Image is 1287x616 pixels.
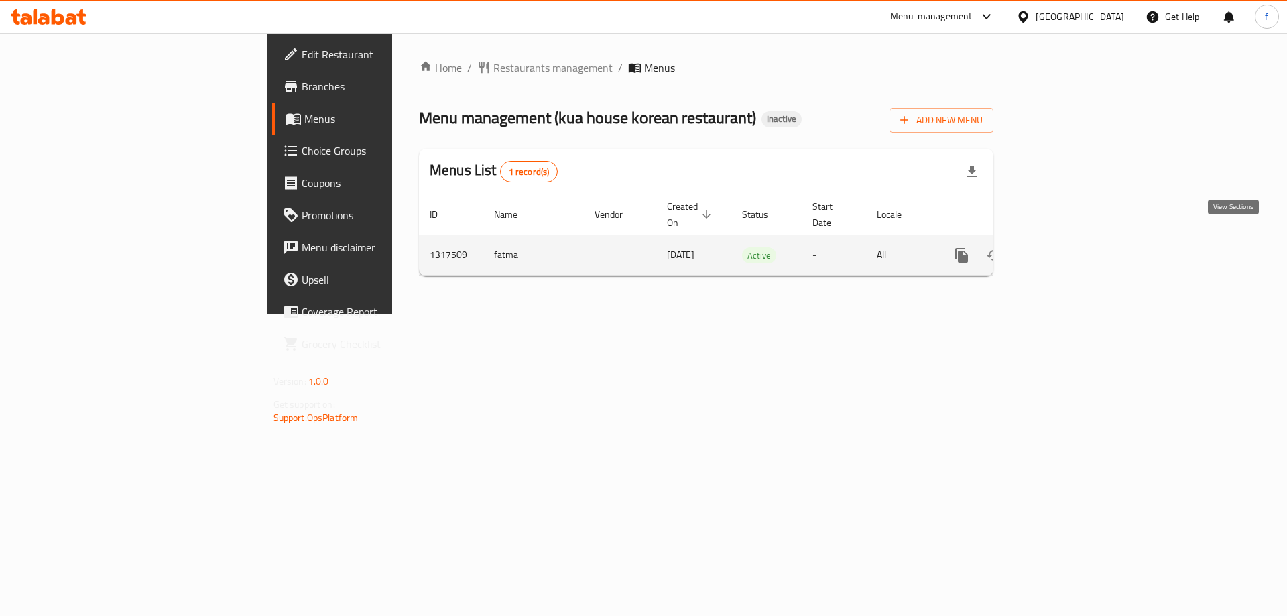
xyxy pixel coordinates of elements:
[430,160,558,182] h2: Menus List
[272,328,482,360] a: Grocery Checklist
[742,248,776,263] span: Active
[272,70,482,103] a: Branches
[595,206,640,223] span: Vendor
[273,409,359,426] a: Support.OpsPlatform
[946,239,978,271] button: more
[618,60,623,76] li: /
[900,112,983,129] span: Add New Menu
[493,60,613,76] span: Restaurants management
[273,373,306,390] span: Version:
[272,167,482,199] a: Coupons
[494,206,535,223] span: Name
[500,161,558,182] div: Total records count
[1036,9,1124,24] div: [GEOGRAPHIC_DATA]
[501,166,558,178] span: 1 record(s)
[308,373,329,390] span: 1.0.0
[302,46,471,62] span: Edit Restaurant
[866,235,935,275] td: All
[483,235,584,275] td: fatma
[273,395,335,413] span: Get support on:
[761,113,802,125] span: Inactive
[742,206,786,223] span: Status
[272,231,482,263] a: Menu disclaimer
[302,207,471,223] span: Promotions
[1265,9,1268,24] span: f
[667,198,715,231] span: Created On
[419,194,1085,276] table: enhanced table
[419,103,756,133] span: Menu management ( kua house korean restaurant )
[304,111,471,127] span: Menus
[877,206,919,223] span: Locale
[802,235,866,275] td: -
[890,108,993,133] button: Add New Menu
[644,60,675,76] span: Menus
[272,199,482,231] a: Promotions
[477,60,613,76] a: Restaurants management
[302,78,471,95] span: Branches
[956,156,988,188] div: Export file
[302,239,471,255] span: Menu disclaimer
[302,175,471,191] span: Coupons
[667,246,694,263] span: [DATE]
[302,143,471,159] span: Choice Groups
[761,111,802,127] div: Inactive
[302,271,471,288] span: Upsell
[812,198,850,231] span: Start Date
[272,296,482,328] a: Coverage Report
[419,60,993,76] nav: breadcrumb
[272,38,482,70] a: Edit Restaurant
[272,135,482,167] a: Choice Groups
[272,263,482,296] a: Upsell
[302,304,471,320] span: Coverage Report
[935,194,1085,235] th: Actions
[302,336,471,352] span: Grocery Checklist
[890,9,973,25] div: Menu-management
[430,206,455,223] span: ID
[272,103,482,135] a: Menus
